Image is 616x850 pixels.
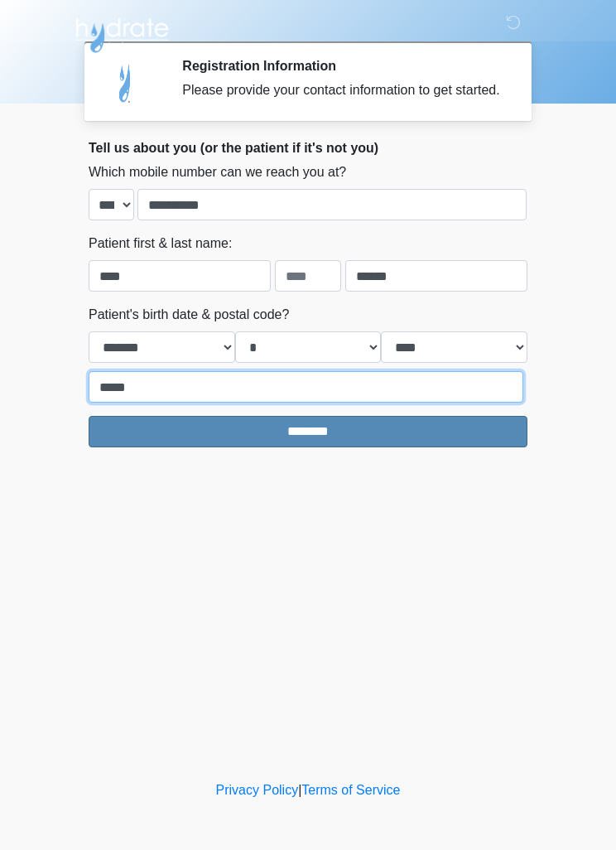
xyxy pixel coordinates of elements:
[89,305,289,325] label: Patient's birth date & postal code?
[89,162,346,182] label: Which mobile number can we reach you at?
[216,783,299,797] a: Privacy Policy
[301,783,400,797] a: Terms of Service
[298,783,301,797] a: |
[89,234,232,254] label: Patient first & last name:
[182,80,503,100] div: Please provide your contact information to get started.
[101,58,151,108] img: Agent Avatar
[72,12,171,54] img: Hydrate IV Bar - Scottsdale Logo
[89,140,527,156] h2: Tell us about you (or the patient if it's not you)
